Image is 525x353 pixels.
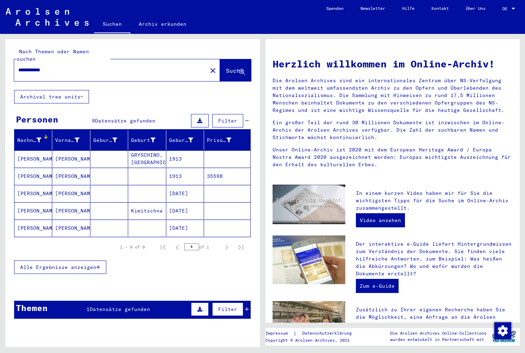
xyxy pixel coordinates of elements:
[491,328,517,345] img: yv_logo.png
[207,134,241,146] div: Prisoner #
[356,240,513,277] p: Der interaktive e-Guide liefert Hintergrundwissen zum Verständnis der Dokumente. Sie finden viele...
[170,240,184,254] button: Previous page
[52,185,90,202] mat-cell: [PERSON_NAME]
[16,113,58,126] div: Personen
[169,137,193,144] div: Geburtsdatum
[52,150,90,167] mat-cell: [PERSON_NAME]
[166,150,204,167] mat-cell: 1913
[20,264,96,270] span: Alle Ergebnisse anzeigen
[17,137,41,144] div: Nachname
[356,306,513,351] p: Zusätzlich zu Ihrer eigenen Recherche haben Sie die Möglichkeit, eine Anfrage an die Arolsen Arch...
[166,202,204,219] mat-cell: [DATE]
[17,134,52,146] div: Nachname
[273,56,513,71] h1: Herzlich willkommen im Online-Archiv!
[131,137,155,144] div: Geburt‏
[273,77,513,114] p: Die Arolsen Archives sind ein internationales Zentrum über NS-Verfolgung mit dem weltweit umfasse...
[6,8,89,26] img: Arolsen_neg.svg
[93,134,128,146] div: Geburtsname
[14,90,89,103] button: Archival tree units
[184,244,220,250] div: of 1
[390,330,487,336] p: Die Arolsen Archives Online-Collections
[156,240,170,254] button: First page
[234,240,248,254] button: Last page
[220,240,234,254] button: Next page
[297,330,360,337] a: Datenschutzerklärung
[273,301,346,350] img: inquiries.jpg
[14,202,52,219] mat-cell: [PERSON_NAME]
[390,336,487,343] p: wurden entwickelt in Partnerschaft mit
[212,114,243,127] button: Filter
[166,185,204,202] mat-cell: [DATE]
[52,220,90,237] mat-cell: [PERSON_NAME]
[204,130,250,150] mat-header-cell: Prisoner #
[90,130,128,150] mat-header-cell: Geburtsname
[204,168,250,185] mat-cell: 35598
[55,137,79,144] div: Vorname
[169,134,204,146] div: Geburtsdatum
[166,220,204,237] mat-cell: [DATE]
[86,306,90,312] span: 1
[273,185,346,225] img: video.jpg
[166,168,204,185] mat-cell: 1913
[273,235,346,284] img: eguide.jpg
[92,118,95,124] span: 9
[209,66,217,75] mat-icon: close
[14,220,52,237] mat-cell: [PERSON_NAME]
[14,185,52,202] mat-cell: [PERSON_NAME]
[94,16,130,34] a: Suchen
[95,118,155,124] span: Datensätze gefunden
[16,301,48,314] div: Themen
[218,118,237,124] span: Filter
[356,213,405,227] a: Video ansehen
[502,6,510,11] span: DE
[130,16,195,32] a: Archiv erkunden
[90,306,150,312] span: Datensätze gefunden
[266,330,293,337] a: Impressum
[166,130,204,150] mat-header-cell: Geburtsdatum
[131,134,166,146] div: Geburt‏
[226,67,244,74] span: Suche
[52,168,90,185] mat-cell: [PERSON_NAME]
[356,190,513,212] p: In einem kurzen Video haben wir für Sie die wichtigsten Tipps für die Suche im Online-Archiv zusa...
[93,137,117,144] div: Geburtsname
[356,279,399,293] a: Zum e-Guide
[207,137,231,144] div: Prisoner #
[55,134,90,146] div: Vorname
[218,306,237,312] span: Filter
[128,130,166,150] mat-header-cell: Geburt‏
[14,150,52,167] mat-cell: [PERSON_NAME]
[206,63,220,77] button: Clear
[17,48,89,62] mat-label: Nach Themen oder Namen suchen
[52,202,90,219] mat-cell: [PERSON_NAME]
[120,244,145,250] div: 1 – 9 of 9
[14,168,52,185] mat-cell: [PERSON_NAME]
[212,303,243,316] button: Filter
[128,150,166,167] mat-cell: GRYSCHINO, [GEOGRAPHIC_DATA]
[14,261,106,274] button: Alle Ergebnisse anzeigen
[128,202,166,219] mat-cell: Kimitschna
[220,59,251,81] button: Suche
[52,130,90,150] mat-header-cell: Vorname
[273,146,513,168] p: Unser Online-Archiv ist 2020 mit dem European Heritage Award / Europa Nostra Award 2020 ausgezeic...
[14,130,52,150] mat-header-cell: Nachname
[494,322,511,339] img: Zustimmung ändern
[273,119,513,141] p: Ein großer Teil der rund 30 Millionen Dokumente ist inzwischen im Online-Archiv der Arolsen Archi...
[266,330,360,337] div: |
[266,337,360,343] p: Copyright © Arolsen Archives, 2021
